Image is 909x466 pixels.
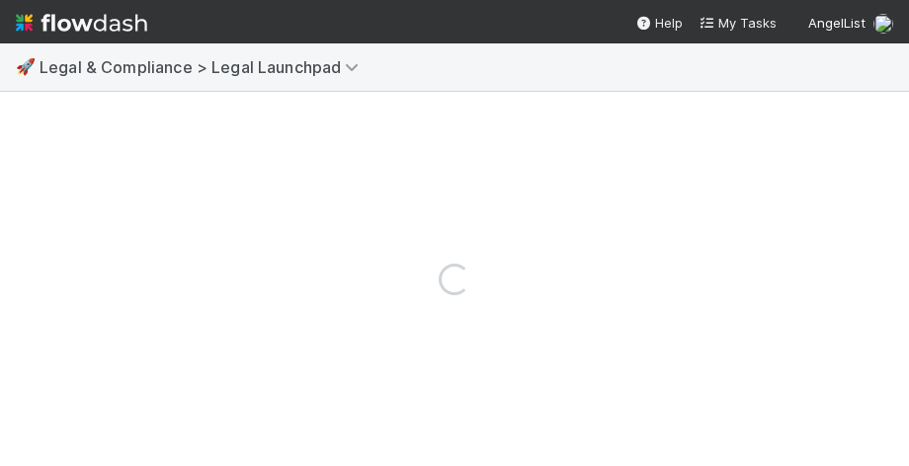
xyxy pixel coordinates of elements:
[699,13,777,33] a: My Tasks
[699,15,777,31] span: My Tasks
[635,13,683,33] div: Help
[16,58,36,75] span: 🚀
[808,15,866,31] span: AngelList
[40,57,369,77] span: Legal & Compliance > Legal Launchpad
[873,14,893,34] img: avatar_7d83f73c-397d-4044-baf2-bb2da42e298f.png
[16,6,147,39] img: logo-inverted-e16ddd16eac7371096b0.svg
